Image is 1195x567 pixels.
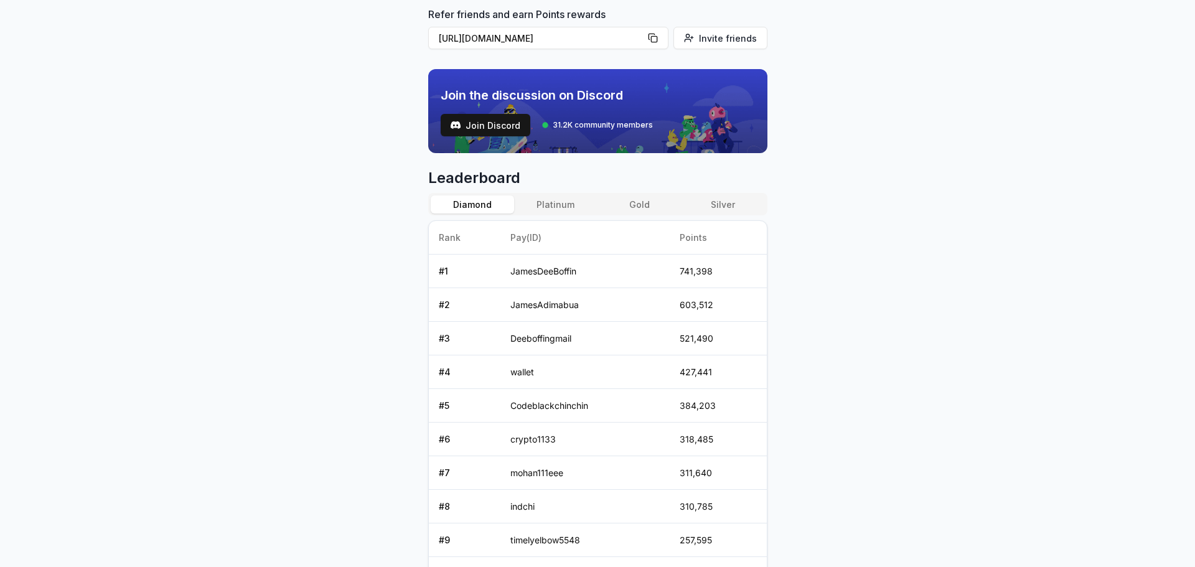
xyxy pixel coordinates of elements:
[500,288,670,322] td: JamesAdimabua
[553,120,653,130] span: 31.2K community members
[500,523,670,557] td: timelyelbow5548
[670,355,767,389] td: 427,441
[429,255,501,288] td: # 1
[429,389,501,423] td: # 5
[431,195,514,213] button: Diamond
[670,221,767,255] th: Points
[500,389,670,423] td: Codeblackchinchin
[670,423,767,456] td: 318,485
[429,322,501,355] td: # 3
[429,355,501,389] td: # 4
[441,87,653,104] span: Join the discussion on Discord
[673,27,767,49] button: Invite friends
[597,195,681,213] button: Gold
[681,195,764,213] button: Silver
[699,32,757,45] span: Invite friends
[428,168,767,188] span: Leaderboard
[500,355,670,389] td: wallet
[428,7,767,54] div: Refer friends and earn Points rewards
[670,456,767,490] td: 311,640
[441,114,530,136] button: Join Discord
[428,69,767,153] img: discord_banner
[670,255,767,288] td: 741,398
[670,523,767,557] td: 257,595
[500,322,670,355] td: Deeboffingmail
[429,523,501,557] td: # 9
[500,490,670,523] td: indchi
[429,288,501,322] td: # 2
[429,423,501,456] td: # 6
[451,120,461,130] img: test
[429,456,501,490] td: # 7
[670,490,767,523] td: 310,785
[429,490,501,523] td: # 8
[514,195,597,213] button: Platinum
[429,221,501,255] th: Rank
[670,288,767,322] td: 603,512
[428,27,668,49] button: [URL][DOMAIN_NAME]
[670,389,767,423] td: 384,203
[500,423,670,456] td: crypto1133
[670,322,767,355] td: 521,490
[500,456,670,490] td: mohan111eee
[500,221,670,255] th: Pay(ID)
[441,114,530,136] a: testJoin Discord
[500,255,670,288] td: JamesDeeBoffin
[466,119,520,132] span: Join Discord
